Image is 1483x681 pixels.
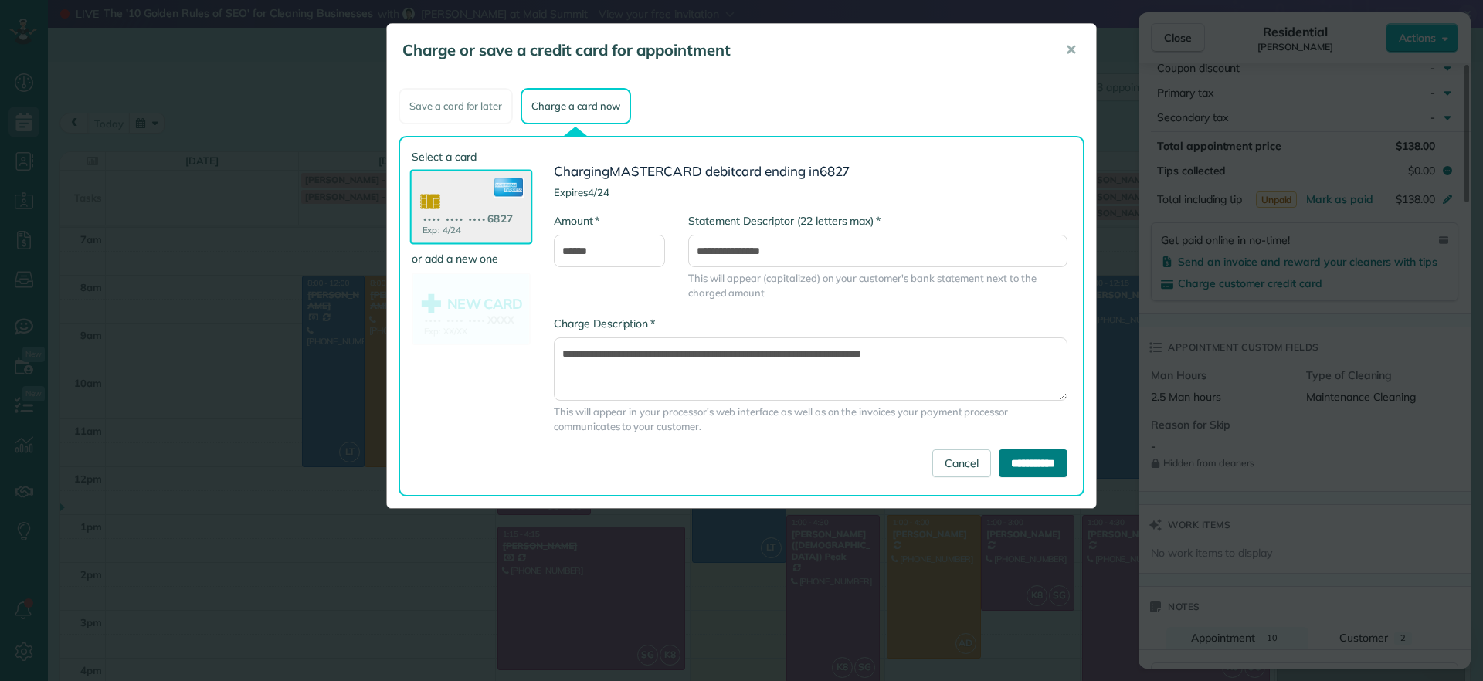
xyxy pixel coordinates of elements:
[688,271,1067,300] span: This will appear (capitalized) on your customer's bank statement next to the charged amount
[402,39,1044,61] h5: Charge or save a credit card for appointment
[554,187,1067,198] h4: Expires
[609,163,703,179] span: MASTERCARD
[554,164,1067,179] h3: Charging card ending in
[932,449,991,477] a: Cancel
[399,88,513,124] div: Save a card for later
[1065,41,1077,59] span: ✕
[820,163,850,179] span: 6827
[705,163,735,179] span: debit
[554,213,599,229] label: Amount
[412,149,531,164] label: Select a card
[588,186,609,198] span: 4/24
[688,213,881,229] label: Statement Descriptor (22 letters max)
[412,251,531,266] label: or add a new one
[521,88,630,124] div: Charge a card now
[554,405,1067,434] span: This will appear in your processor's web interface as well as on the invoices your payment proces...
[554,316,655,331] label: Charge Description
